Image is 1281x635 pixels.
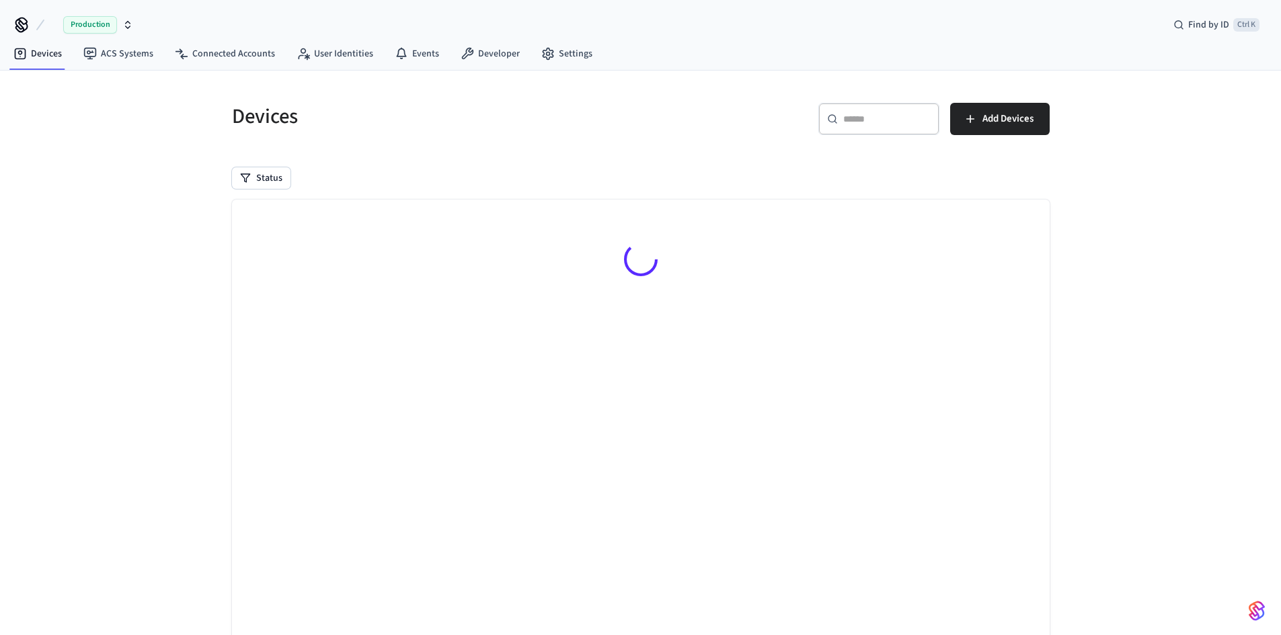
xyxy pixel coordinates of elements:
[950,103,1050,135] button: Add Devices
[232,103,633,130] h5: Devices
[232,167,290,189] button: Status
[1233,18,1259,32] span: Ctrl K
[164,42,286,66] a: Connected Accounts
[3,42,73,66] a: Devices
[982,110,1034,128] span: Add Devices
[73,42,164,66] a: ACS Systems
[286,42,384,66] a: User Identities
[384,42,450,66] a: Events
[1249,600,1265,622] img: SeamLogoGradient.69752ec5.svg
[1163,13,1270,37] div: Find by IDCtrl K
[531,42,603,66] a: Settings
[63,16,117,34] span: Production
[450,42,531,66] a: Developer
[1188,18,1229,32] span: Find by ID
